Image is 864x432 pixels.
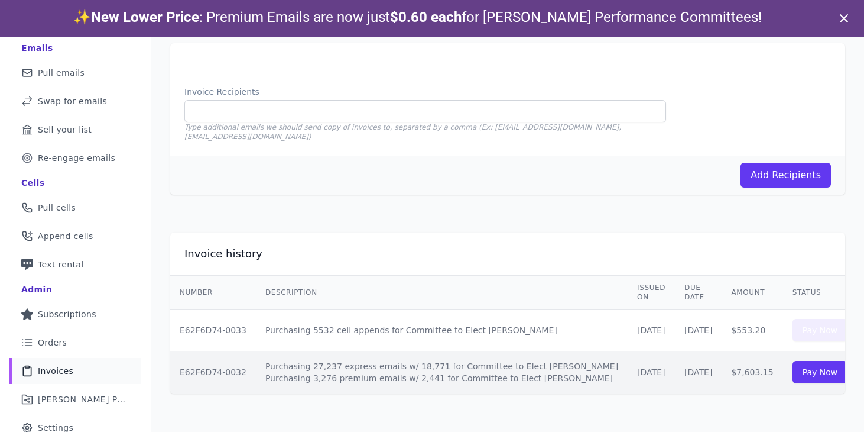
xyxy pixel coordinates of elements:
td: Purchasing 27,237 express emails w/ 18,771 for Committee to Elect [PERSON_NAME] Purchasing 3,276 ... [256,351,628,394]
span: Re-engage emails [38,152,115,164]
a: Append cells [9,223,141,249]
td: E62F6D74-0032 [170,351,256,394]
h2: Invoice history [184,247,262,261]
span: Append cells [38,230,93,242]
td: Purchasing 5532 cell appends for Committee to Elect [PERSON_NAME] [256,310,628,352]
a: Invoices [9,358,141,384]
span: Swap for emails [38,95,107,107]
a: Text rental [9,252,141,278]
th: Amount [722,276,782,310]
a: Subscriptions [9,301,141,327]
a: Swap for emails [9,88,141,114]
th: Status [783,276,857,310]
label: Invoice Recipients [184,86,666,98]
a: Orders [9,330,141,356]
span: [PERSON_NAME] Performance [38,394,127,405]
td: $7,603.15 [722,351,782,394]
td: [DATE] [675,310,722,352]
td: [DATE] [675,351,722,394]
a: Re-engage emails [9,145,141,171]
a: [PERSON_NAME] Performance [9,386,141,412]
td: [DATE] [628,351,675,394]
button: Add Recipients [740,163,831,188]
p: Type additional emails we should send copy of invoices to, separated by a comma (Ex: [EMAIL_ADDRE... [184,122,666,141]
span: Sell your list [38,124,92,136]
span: Orders [38,337,67,349]
td: E62F6D74-0033 [170,310,256,352]
a: Sell your list [9,117,141,143]
th: Description [256,276,628,310]
td: $553.20 [722,310,782,352]
a: Pay Now [792,361,848,383]
th: Number [170,276,256,310]
div: Admin [21,283,52,295]
td: [DATE] [628,310,675,352]
span: Invoices [38,365,73,377]
span: Pull cells [38,202,76,214]
span: Pull emails [38,67,85,79]
span: Text rental [38,259,84,270]
a: Pull emails [9,60,141,86]
th: Due Date [675,276,722,310]
span: Subscriptions [38,308,96,320]
a: Pull cells [9,195,141,221]
th: Issued on [628,276,675,310]
div: Emails [21,42,53,54]
div: Cells [21,177,44,189]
